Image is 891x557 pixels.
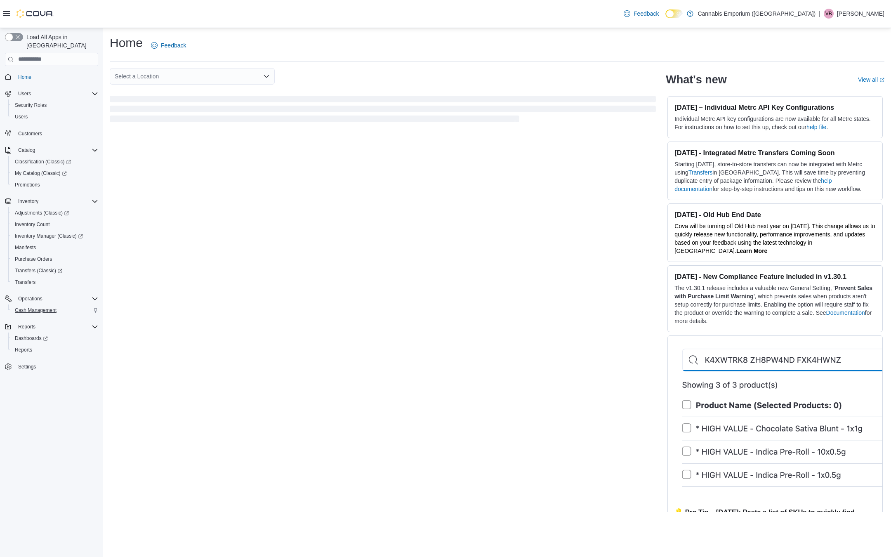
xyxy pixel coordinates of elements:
span: Home [15,72,98,82]
span: Reports [12,345,98,355]
button: Promotions [8,179,101,191]
span: Operations [15,294,98,304]
input: Dark Mode [665,9,683,18]
p: Individual Metrc API key configurations are now available for all Metrc states. For instructions ... [674,115,876,131]
button: Operations [2,293,101,304]
span: Cash Management [12,305,98,315]
svg: External link [879,78,884,83]
button: Catalog [2,144,101,156]
span: Settings [18,363,36,370]
span: Transfers (Classic) [15,267,62,274]
div: Victoria Buono [824,9,834,19]
button: Security Roles [8,99,101,111]
p: | [819,9,820,19]
button: Reports [15,322,39,332]
a: Users [12,112,31,122]
a: Transfers [12,277,39,287]
span: Purchase Orders [12,254,98,264]
button: Users [2,88,101,99]
span: Inventory Count [12,219,98,229]
span: Adjustments (Classic) [12,208,98,218]
span: Purchase Orders [15,256,52,262]
img: Cova [16,9,54,18]
span: Inventory Manager (Classic) [12,231,98,241]
a: Reports [12,345,35,355]
a: Inventory Manager (Classic) [8,230,101,242]
span: Inventory [18,198,38,205]
a: Customers [15,129,45,139]
span: Manifests [15,244,36,251]
button: Customers [2,127,101,139]
button: Purchase Orders [8,253,101,265]
a: Learn More [736,248,767,254]
button: Users [15,89,34,99]
span: Dark Mode [665,18,666,19]
span: Users [18,90,31,97]
button: Inventory Count [8,219,101,230]
p: Starting [DATE], store-to-store transfers can now be integrated with Metrc using in [GEOGRAPHIC_D... [674,160,876,193]
a: Home [15,72,35,82]
span: Load All Apps in [GEOGRAPHIC_DATA] [23,33,98,50]
span: Reports [15,322,98,332]
span: Inventory Count [15,221,50,228]
span: Promotions [12,180,98,190]
a: Dashboards [12,333,51,343]
span: Customers [15,128,98,139]
h1: Home [110,35,143,51]
span: Users [15,113,28,120]
span: Dashboards [15,335,48,342]
p: The v1.30.1 release includes a valuable new General Setting, ' ', which prevents sales when produ... [674,284,876,325]
span: Inventory Manager (Classic) [15,233,83,239]
h3: [DATE] - Old Hub End Date [674,210,876,219]
strong: Prevent Sales with Purchase Limit Warning [674,285,872,300]
a: Purchase Orders [12,254,56,264]
button: Users [8,111,101,123]
p: [PERSON_NAME] [837,9,884,19]
span: Security Roles [12,100,98,110]
button: Inventory [15,196,42,206]
a: Transfers [688,169,713,176]
span: Feedback [161,41,186,50]
a: My Catalog (Classic) [8,168,101,179]
span: Cova will be turning off Old Hub next year on [DATE]. This change allows us to quickly release ne... [674,223,875,254]
a: Security Roles [12,100,50,110]
span: Home [18,74,31,80]
a: Promotions [12,180,43,190]
span: Reports [15,347,32,353]
span: Feedback [634,9,659,18]
a: My Catalog (Classic) [12,168,70,178]
button: Reports [2,321,101,333]
a: Cash Management [12,305,60,315]
a: Inventory Manager (Classic) [12,231,86,241]
a: Feedback [620,5,662,22]
nav: Complex example [5,68,98,394]
button: Reports [8,344,101,356]
a: Adjustments (Classic) [8,207,101,219]
span: Adjustments (Classic) [15,210,69,216]
a: Feedback [148,37,189,54]
button: Catalog [15,145,38,155]
a: Transfers (Classic) [8,265,101,276]
a: help documentation [674,177,832,192]
span: Inventory [15,196,98,206]
span: Dashboards [12,333,98,343]
h2: What's new [666,73,726,86]
a: Settings [15,362,39,372]
span: Security Roles [15,102,47,109]
h3: 💡 Pro Tip – [DATE]: Paste a list of SKUs to quickly find matching products [674,508,876,524]
button: Transfers [8,276,101,288]
a: Classification (Classic) [12,157,74,167]
span: VB [825,9,832,19]
span: Transfers [12,277,98,287]
h3: [DATE] - Integrated Metrc Transfers Coming Soon [674,149,876,157]
button: Open list of options [263,73,270,80]
span: Settings [15,361,98,372]
h3: [DATE] – Individual Metrc API Key Configurations [674,103,876,111]
span: Catalog [15,145,98,155]
a: Classification (Classic) [8,156,101,168]
span: My Catalog (Classic) [12,168,98,178]
span: Loading [110,97,656,124]
span: Manifests [12,243,98,253]
p: Cannabis Emporium ([GEOGRAPHIC_DATA]) [698,9,816,19]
